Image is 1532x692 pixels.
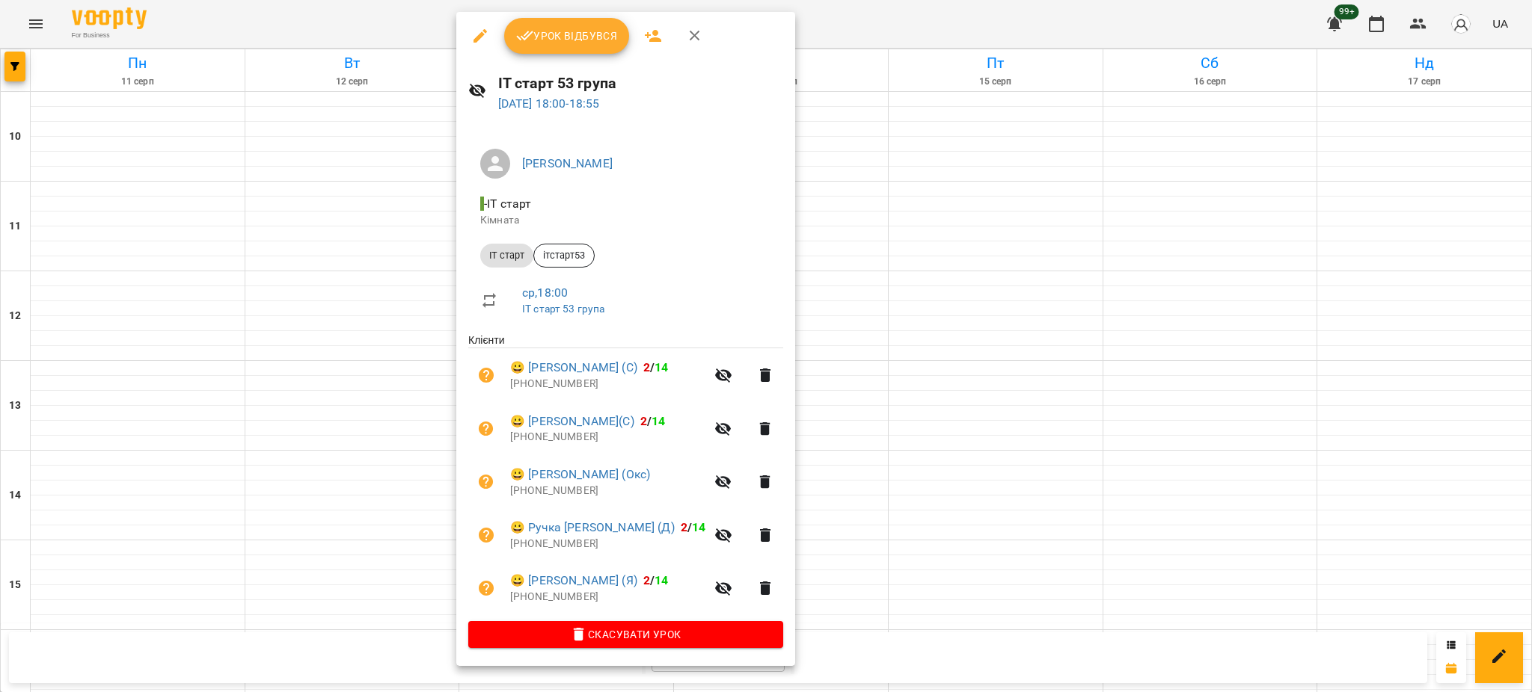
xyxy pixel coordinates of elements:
[510,413,634,430] a: 😀 [PERSON_NAME](С)
[468,464,504,500] button: Візит ще не сплачено. Додати оплату?
[468,570,504,606] button: Візит ще не сплачено. Додати оплату?
[643,573,650,587] span: 2
[522,285,568,300] a: ср , 18:00
[522,156,613,170] a: [PERSON_NAME]
[468,333,783,620] ul: Клієнти
[480,249,533,262] span: ІТ старт
[510,484,705,498] p: [PHONE_NUMBER]
[655,360,668,374] span: 14
[510,519,675,537] a: 😀 Ручка [PERSON_NAME] (Д)
[510,359,637,377] a: 😀 [PERSON_NAME] (С)
[643,573,669,587] b: /
[655,573,668,587] span: 14
[643,360,650,374] span: 2
[652,414,665,428] span: 14
[516,27,618,45] span: Урок відбувся
[510,537,705,552] p: [PHONE_NUMBER]
[498,72,783,95] h6: ІТ старт 53 група
[468,621,783,648] button: Скасувати Урок
[468,357,504,393] button: Візит ще не сплачено. Додати оплату?
[480,213,771,228] p: Кімната
[480,197,535,211] span: - ІТ старт
[510,430,705,445] p: [PHONE_NUMBER]
[533,244,595,268] div: ітстарт53
[468,517,504,553] button: Візит ще не сплачено. Додати оплату?
[510,377,705,392] p: [PHONE_NUMBER]
[498,96,600,111] a: [DATE] 18:00-18:55
[510,572,637,590] a: 😀 [PERSON_NAME] (Я)
[681,520,706,534] b: /
[468,411,504,447] button: Візит ще не сплачено. Додати оплату?
[692,520,705,534] span: 14
[504,18,630,54] button: Урок відбувся
[640,414,666,428] b: /
[643,360,669,374] b: /
[522,303,605,315] a: ІТ старт 53 група
[640,414,647,428] span: 2
[510,590,705,605] p: [PHONE_NUMBER]
[681,520,687,534] span: 2
[480,625,771,643] span: Скасувати Урок
[534,249,594,262] span: ітстарт53
[510,466,650,484] a: 😀 [PERSON_NAME] (Окс)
